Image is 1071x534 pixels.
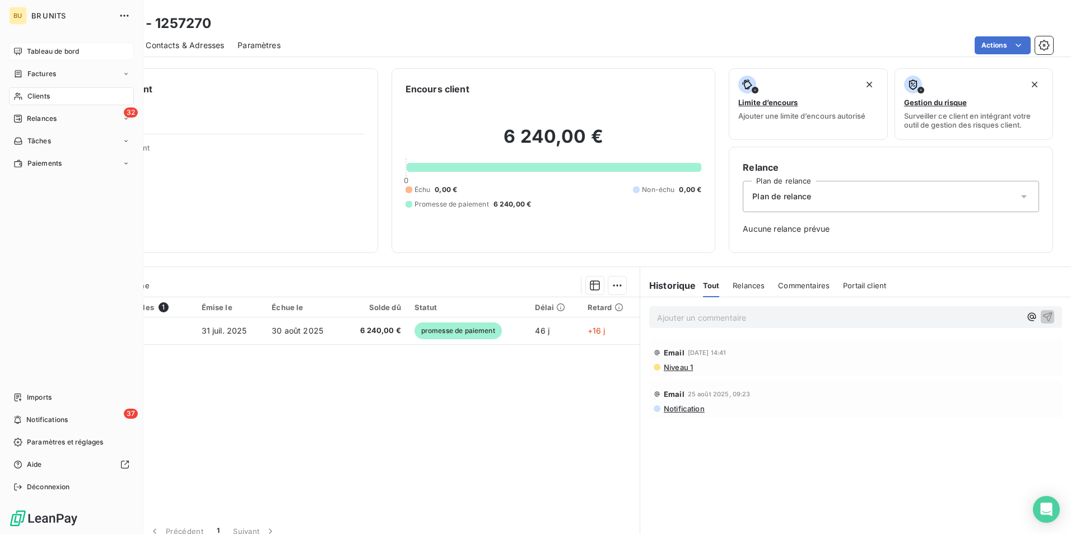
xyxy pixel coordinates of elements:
[124,107,138,118] span: 32
[778,281,830,290] span: Commentaires
[733,281,765,290] span: Relances
[350,325,401,336] span: 6 240,00 €
[27,114,57,124] span: Relances
[743,223,1039,235] span: Aucune relance prévue
[588,326,606,335] span: +16 j
[146,40,224,51] span: Contacts & Adresses
[415,185,431,195] span: Échu
[738,111,865,120] span: Ajouter une limite d’encours autorisé
[9,456,134,474] a: Aide
[238,40,281,51] span: Paramètres
[752,191,811,202] span: Plan de relance
[202,326,247,335] span: 31 juil. 2025
[202,303,259,312] div: Émise le
[99,13,211,34] h3: SEPAL - 1257270
[703,281,720,290] span: Tout
[904,98,967,107] span: Gestion du risque
[975,36,1031,54] button: Actions
[31,11,112,20] span: BR UNITS
[664,348,684,357] span: Email
[159,302,169,312] span: 1
[415,303,522,312] div: Statut
[27,158,62,168] span: Paiements
[535,303,574,312] div: Délai
[406,125,702,159] h2: 6 240,00 €
[9,7,27,25] div: BU
[124,409,138,419] span: 37
[27,69,56,79] span: Factures
[27,482,70,492] span: Déconnexion
[415,322,502,339] span: promesse de paiement
[738,98,798,107] span: Limite d’encours
[688,349,727,356] span: [DATE] 14:41
[26,415,68,425] span: Notifications
[27,91,50,101] span: Clients
[350,303,401,312] div: Solde dû
[640,279,696,292] h6: Historique
[843,281,886,290] span: Portail client
[404,176,408,185] span: 0
[415,199,489,209] span: Promesse de paiement
[895,68,1053,140] button: Gestion du risqueSurveiller ce client en intégrant votre outil de gestion des risques client.
[588,303,633,312] div: Retard
[27,437,103,447] span: Paramètres et réglages
[679,185,701,195] span: 0,00 €
[27,136,51,146] span: Tâches
[9,509,78,527] img: Logo LeanPay
[688,391,751,397] span: 25 août 2025, 09:23
[27,392,52,402] span: Imports
[663,363,693,372] span: Niveau 1
[90,143,364,159] span: Propriétés Client
[904,111,1044,129] span: Surveiller ce client en intégrant votre outil de gestion des risques client.
[664,390,684,399] span: Email
[406,82,469,96] h6: Encours client
[493,199,532,209] span: 6 240,00 €
[729,68,887,140] button: Limite d’encoursAjouter une limite d’encours autorisé
[272,326,323,335] span: 30 août 2025
[435,185,457,195] span: 0,00 €
[68,82,364,96] h6: Informations client
[743,161,1039,174] h6: Relance
[272,303,336,312] div: Échue le
[27,460,42,470] span: Aide
[1033,496,1060,523] div: Open Intercom Messenger
[663,404,705,413] span: Notification
[642,185,674,195] span: Non-échu
[27,46,79,57] span: Tableau de bord
[535,326,550,335] span: 46 j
